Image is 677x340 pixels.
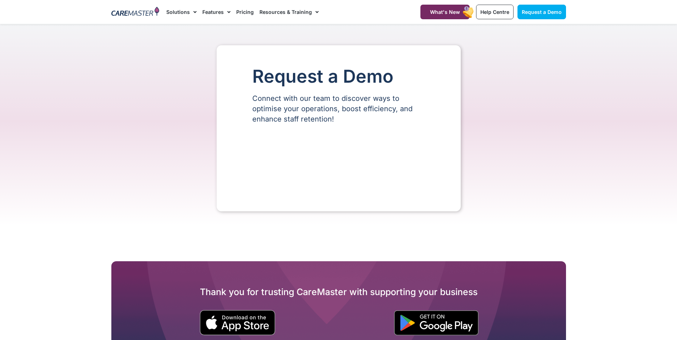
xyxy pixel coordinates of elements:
a: Help Centre [476,5,514,19]
p: Connect with our team to discover ways to optimise your operations, boost efficiency, and enhance... [252,93,425,124]
iframe: Form 0 [252,136,425,190]
img: CareMaster Logo [111,7,160,17]
span: Help Centre [480,9,509,15]
h1: Request a Demo [252,67,425,86]
a: Request a Demo [517,5,566,19]
h2: Thank you for trusting CareMaster with supporting your business [111,286,566,298]
span: What's New [430,9,460,15]
a: What's New [420,5,470,19]
img: "Get is on" Black Google play button. [394,310,479,335]
img: small black download on the apple app store button. [199,310,276,335]
span: Request a Demo [522,9,562,15]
